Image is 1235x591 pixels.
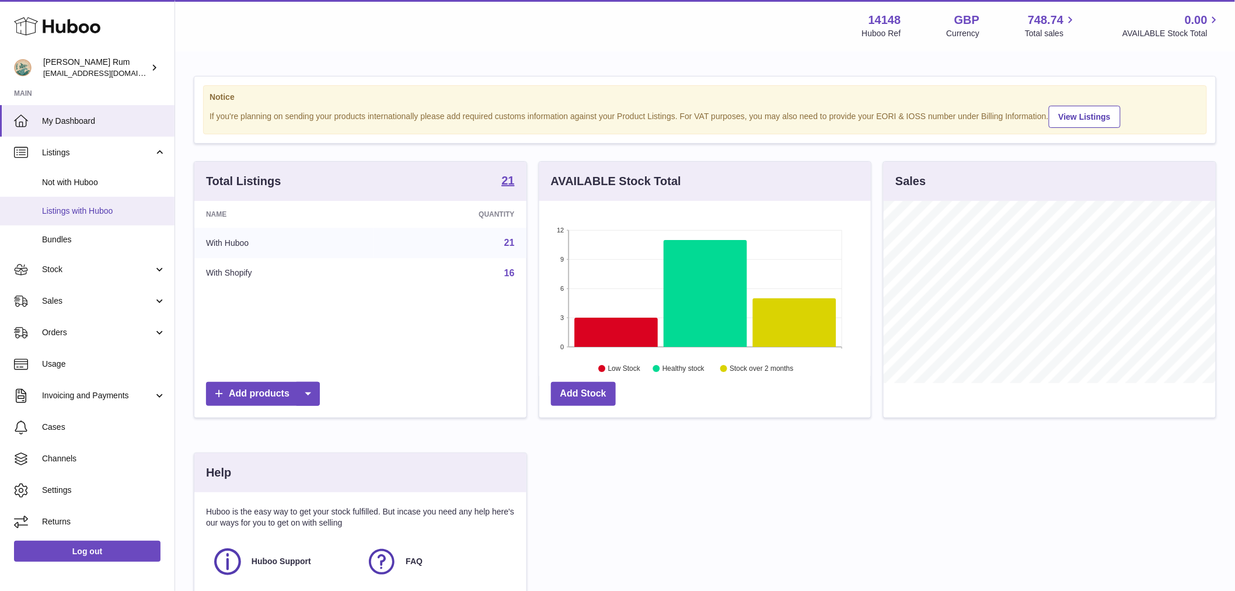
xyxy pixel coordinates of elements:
text: 6 [560,285,564,292]
span: [EMAIL_ADDRESS][DOMAIN_NAME] [43,68,172,78]
img: internalAdmin-14148@internal.huboo.com [14,59,32,77]
span: Usage [42,359,166,370]
span: 748.74 [1028,12,1063,28]
span: Not with Huboo [42,177,166,188]
text: 9 [560,256,564,263]
td: With Shopify [194,258,374,288]
strong: 21 [501,175,514,186]
span: Invoicing and Payments [42,390,153,401]
span: Cases [42,422,166,433]
div: If you're planning on sending your products internationally please add required customs informati... [210,104,1201,128]
span: AVAILABLE Stock Total [1122,28,1221,39]
strong: GBP [954,12,979,28]
a: FAQ [366,546,508,578]
span: Sales [42,295,153,307]
text: Low Stock [608,365,641,373]
span: Listings [42,147,153,158]
span: My Dashboard [42,116,166,127]
a: 748.74 Total sales [1025,12,1077,39]
span: 0.00 [1185,12,1208,28]
span: Huboo Support [252,556,311,567]
a: 16 [504,268,515,278]
span: Listings with Huboo [42,206,166,217]
h3: AVAILABLE Stock Total [551,173,681,189]
span: Total sales [1025,28,1077,39]
h3: Help [206,465,231,481]
text: Stock over 2 months [730,365,793,373]
td: With Huboo [194,228,374,258]
a: 21 [501,175,514,189]
div: Currency [947,28,980,39]
th: Name [194,201,374,228]
text: 3 [560,314,564,321]
div: Huboo Ref [862,28,901,39]
text: 0 [560,343,564,350]
h3: Total Listings [206,173,281,189]
a: Add Stock [551,382,616,406]
text: 12 [557,227,564,234]
a: 0.00 AVAILABLE Stock Total [1122,12,1221,39]
a: 21 [504,238,515,248]
a: View Listings [1049,106,1121,128]
span: FAQ [406,556,423,567]
span: Settings [42,485,166,496]
span: Stock [42,264,153,275]
th: Quantity [374,201,526,228]
a: Huboo Support [212,546,354,578]
div: [PERSON_NAME] Rum [43,57,148,79]
text: Healthy stock [662,365,705,373]
span: Bundles [42,234,166,245]
span: Returns [42,516,166,527]
span: Channels [42,453,166,464]
strong: Notice [210,92,1201,103]
strong: 14148 [868,12,901,28]
p: Huboo is the easy way to get your stock fulfilled. But incase you need any help here's our ways f... [206,506,515,529]
a: Log out [14,541,161,562]
span: Orders [42,327,153,338]
h3: Sales [895,173,926,189]
a: Add products [206,382,320,406]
